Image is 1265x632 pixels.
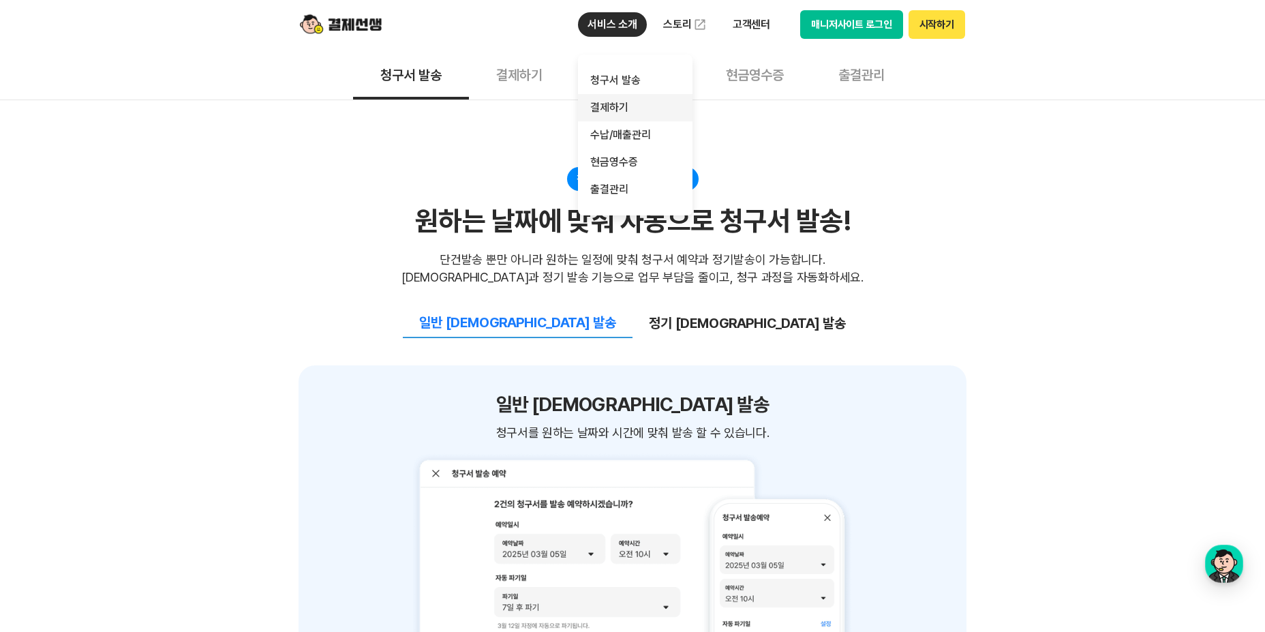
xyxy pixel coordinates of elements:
[496,424,769,442] span: 청구서를 원하는 날짜와 시간에 맞춰 발송 할 수 있습니다.
[176,432,262,466] a: 설정
[800,10,903,39] button: 매니저사이트 로그인
[567,167,699,191] div: 청구서 발송을 더 효율적으로
[578,67,692,94] a: 청구서 발송
[723,12,780,37] p: 고객센터
[570,49,699,100] button: 수납/매출관리
[469,49,570,100] button: 결제하기
[90,432,176,466] a: 대화
[401,251,864,286] div: 단건발송 뿐만 아니라 원하는 일정에 맞춰 청구서 예약과 정기발송이 가능합니다. [DEMOGRAPHIC_DATA]과 정기 발송 기능으로 업무 부담을 줄이고, 청구 과정을 자동화...
[43,453,51,464] span: 홈
[578,12,647,37] p: 서비스 소개
[4,432,90,466] a: 홈
[578,149,692,176] a: 현금영수증
[578,121,692,149] a: 수납/매출관리
[811,49,912,100] button: 출결관리
[415,205,850,237] div: 원하는 날짜에 맞춰 자동으로 청구서 발송!
[353,49,469,100] button: 청구서 발송
[654,11,716,38] a: 스토리
[693,18,707,31] img: 외부 도메인 오픈
[403,308,632,338] button: 일반 [DEMOGRAPHIC_DATA] 발송
[125,453,141,464] span: 대화
[699,49,811,100] button: 현금영수증
[211,453,227,464] span: 설정
[909,10,965,39] button: 시작하기
[578,176,692,203] a: 출결관리
[300,12,382,37] img: logo
[578,94,692,121] a: 결제하기
[632,309,862,337] button: 정기 [DEMOGRAPHIC_DATA] 발송
[496,393,769,416] h3: 일반 [DEMOGRAPHIC_DATA] 발송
